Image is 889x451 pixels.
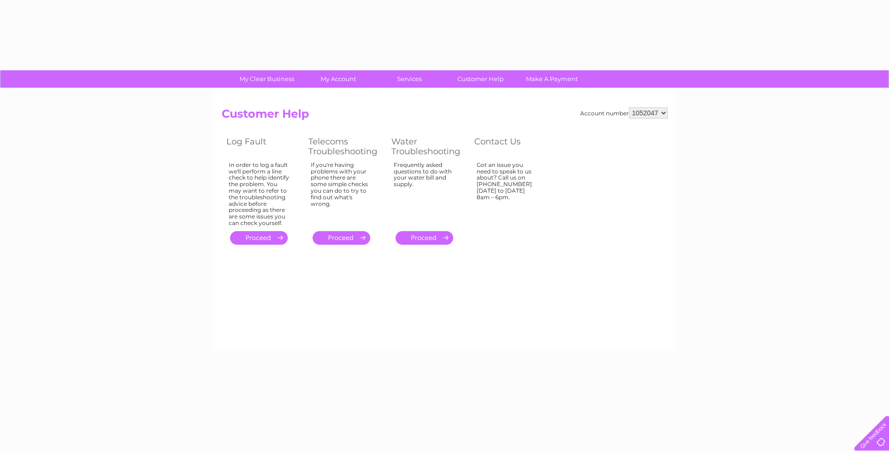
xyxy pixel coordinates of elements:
[229,162,290,226] div: In order to log a fault we'll perform a line check to help identify the problem. You may want to ...
[313,231,370,245] a: .
[387,134,470,159] th: Water Troubleshooting
[222,107,668,125] h2: Customer Help
[311,162,373,223] div: If you're having problems with your phone there are some simple checks you can do to try to find ...
[222,134,304,159] th: Log Fault
[580,107,668,119] div: Account number
[228,70,306,88] a: My Clear Business
[470,134,552,159] th: Contact Us
[304,134,387,159] th: Telecoms Troubleshooting
[396,231,453,245] a: .
[230,231,288,245] a: .
[299,70,377,88] a: My Account
[477,162,538,223] div: Got an issue you need to speak to us about? Call us on [PHONE_NUMBER] [DATE] to [DATE] 8am – 6pm.
[371,70,448,88] a: Services
[394,162,456,223] div: Frequently asked questions to do with your water bill and supply.
[513,70,590,88] a: Make A Payment
[442,70,519,88] a: Customer Help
